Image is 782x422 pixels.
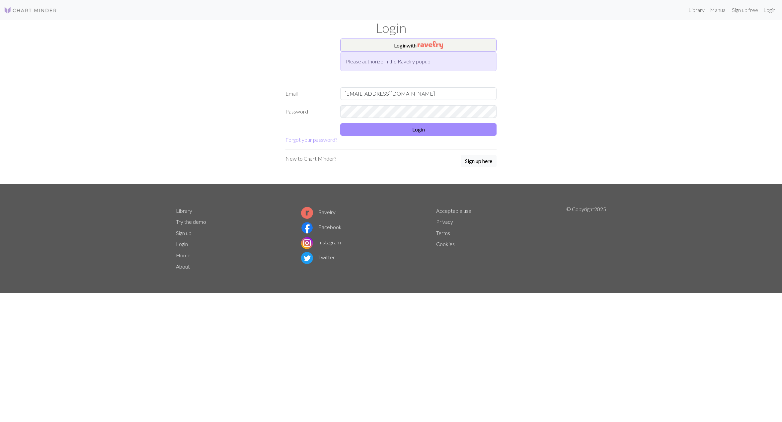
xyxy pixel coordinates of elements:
a: Terms [436,230,450,236]
button: Loginwith [340,39,497,52]
a: Acceptable use [436,208,471,214]
a: Facebook [301,224,342,230]
a: Cookies [436,241,455,247]
a: Privacy [436,218,453,225]
img: Ravelry logo [301,207,313,219]
a: Library [176,208,192,214]
a: Library [686,3,707,17]
div: Please authorize in the Ravelry popup [340,52,497,71]
a: Sign up [176,230,192,236]
a: Ravelry [301,209,336,215]
h1: Login [172,20,610,36]
a: Forgot your password? [285,136,337,143]
a: Sign up free [729,3,761,17]
button: Login [340,123,497,136]
a: Home [176,252,191,258]
p: New to Chart Minder? [285,155,336,163]
a: Manual [707,3,729,17]
a: Twitter [301,254,335,260]
img: Facebook logo [301,222,313,234]
img: Logo [4,6,57,14]
img: Instagram logo [301,237,313,249]
a: About [176,263,190,270]
label: Password [281,105,336,118]
a: Sign up here [461,155,497,168]
a: Instagram [301,239,341,245]
a: Try the demo [176,218,206,225]
a: Login [176,241,188,247]
a: Login [761,3,778,17]
button: Sign up here [461,155,497,167]
img: Ravelry [418,41,443,49]
p: © Copyright 2025 [566,205,606,272]
img: Twitter logo [301,252,313,264]
label: Email [281,87,336,100]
